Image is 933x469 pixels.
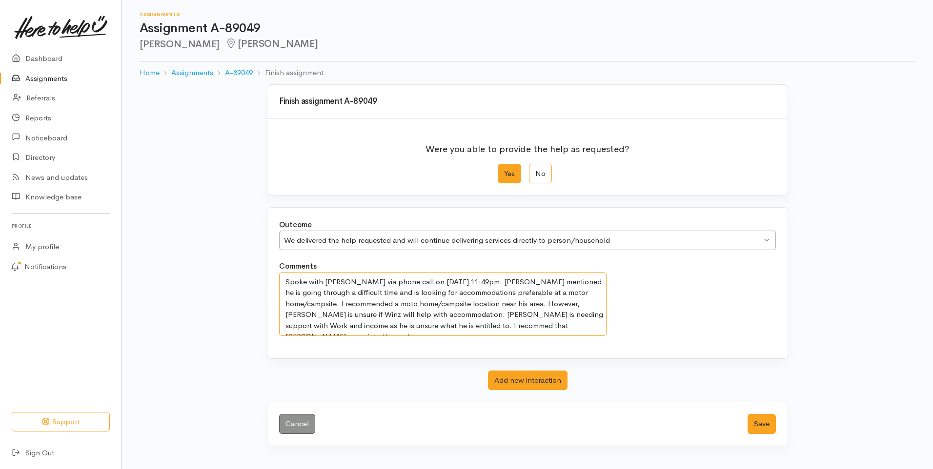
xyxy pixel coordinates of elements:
[140,67,160,78] a: Home
[225,67,253,78] a: A-89049
[140,61,915,84] nav: breadcrumb
[253,67,323,78] li: Finish assignment
[498,164,521,184] label: Yes
[279,219,312,231] label: Outcome
[225,38,318,50] span: [PERSON_NAME]
[488,371,568,391] button: Add new interaction
[171,67,213,78] a: Assignments
[140,39,915,50] h2: [PERSON_NAME]
[12,412,110,432] button: Support
[284,235,762,246] div: We delivered the help requested and will continue delivering services directly to person/household
[529,164,552,184] label: No
[279,261,317,272] label: Comments
[426,137,629,156] p: Were you able to provide the help as requested?
[12,219,110,233] h6: Profile
[748,414,776,434] button: Save
[279,414,315,434] a: Cancel
[279,97,776,106] h3: Finish assignment A-89049
[140,21,915,36] h1: Assignment A-89049
[140,12,915,17] h6: Assignments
